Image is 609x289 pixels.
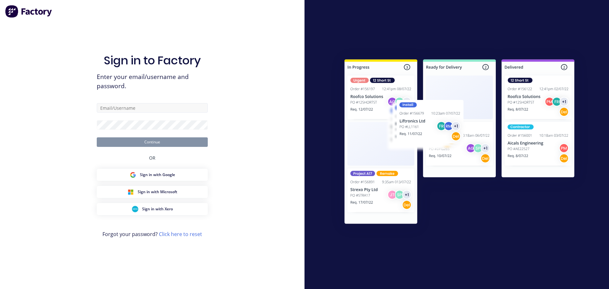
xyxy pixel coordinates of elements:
[132,206,138,212] img: Xero Sign in
[128,189,134,195] img: Microsoft Sign in
[97,103,208,113] input: Email/Username
[130,172,136,178] img: Google Sign in
[97,203,208,215] button: Xero Sign inSign in with Xero
[102,230,202,238] span: Forgot your password?
[149,147,155,169] div: OR
[97,72,208,91] span: Enter your email/username and password.
[104,54,201,67] h1: Sign in to Factory
[331,47,588,239] img: Sign in
[97,186,208,198] button: Microsoft Sign inSign in with Microsoft
[97,137,208,147] button: Continue
[97,169,208,181] button: Google Sign inSign in with Google
[140,172,175,178] span: Sign in with Google
[142,206,173,212] span: Sign in with Xero
[5,5,53,18] img: Factory
[138,189,177,195] span: Sign in with Microsoft
[159,231,202,238] a: Click here to reset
